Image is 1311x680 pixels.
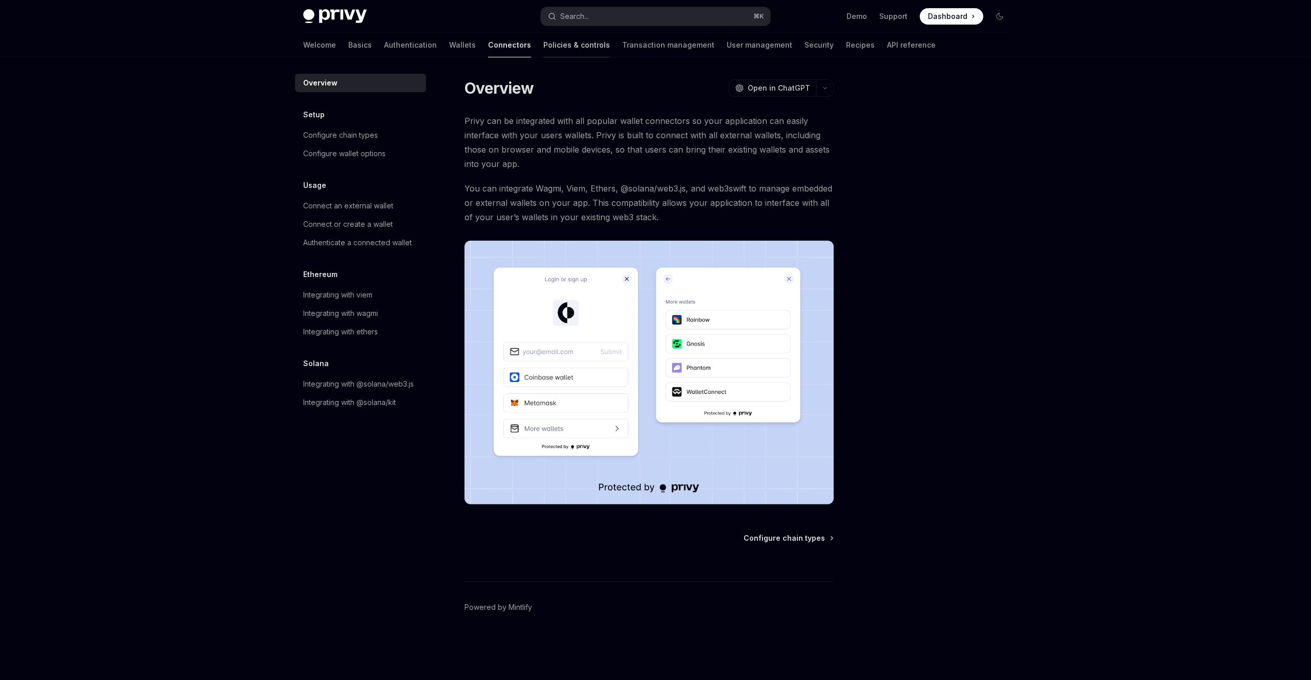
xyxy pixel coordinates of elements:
h5: Ethereum [303,268,337,281]
a: Integrating with ethers [295,323,426,341]
span: Privy can be integrated with all popular wallet connectors so your application can easily interfa... [464,114,834,171]
div: Integrating with @solana/kit [303,396,396,409]
a: Configure chain types [295,126,426,144]
h5: Setup [303,109,325,121]
div: Authenticate a connected wallet [303,237,412,249]
span: Dashboard [928,11,967,22]
div: Configure wallet options [303,147,386,160]
a: Policies & controls [543,33,610,57]
a: Transaction management [622,33,714,57]
span: You can integrate Wagmi, Viem, Ethers, @solana/web3.js, and web3swift to manage embedded or exter... [464,181,834,224]
a: User management [727,33,792,57]
div: Integrating with wagmi [303,307,378,320]
a: Integrating with @solana/web3.js [295,375,426,393]
span: Configure chain types [744,533,825,543]
img: Connectors3 [464,241,834,504]
button: Open in ChatGPT [729,79,816,97]
a: API reference [887,33,936,57]
a: Welcome [303,33,336,57]
div: Integrating with ethers [303,326,378,338]
div: Search... [560,10,589,23]
a: Integrating with @solana/kit [295,393,426,412]
a: Demo [847,11,867,22]
a: Integrating with wagmi [295,304,426,323]
a: Powered by Mintlify [464,602,532,612]
span: ⌘ K [753,12,764,20]
div: Overview [303,77,337,89]
button: Toggle dark mode [991,8,1008,25]
a: Dashboard [920,8,983,25]
a: Connect an external wallet [295,197,426,215]
h5: Solana [303,357,329,370]
div: Integrating with viem [303,289,372,301]
div: Connect an external wallet [303,200,393,212]
a: Basics [348,33,372,57]
span: Open in ChatGPT [748,83,810,93]
a: Authenticate a connected wallet [295,233,426,252]
a: Overview [295,74,426,92]
img: dark logo [303,9,367,24]
a: Support [879,11,907,22]
a: Authentication [384,33,437,57]
a: Recipes [846,33,875,57]
div: Connect or create a wallet [303,218,393,230]
a: Connect or create a wallet [295,215,426,233]
a: Integrating with viem [295,286,426,304]
div: Integrating with @solana/web3.js [303,378,414,390]
button: Search...⌘K [541,7,770,26]
h5: Usage [303,179,326,192]
h1: Overview [464,79,534,97]
a: Connectors [488,33,531,57]
a: Configure wallet options [295,144,426,163]
div: Configure chain types [303,129,378,141]
a: Security [805,33,834,57]
a: Wallets [449,33,476,57]
a: Configure chain types [744,533,833,543]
